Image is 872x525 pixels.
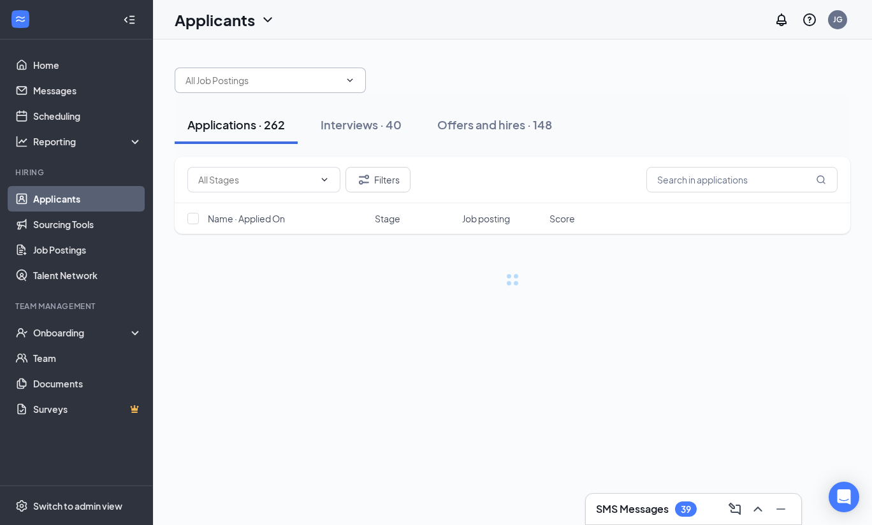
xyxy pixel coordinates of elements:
[185,73,340,87] input: All Job Postings
[816,175,826,185] svg: MagnifyingGlass
[14,13,27,25] svg: WorkstreamLogo
[33,262,142,288] a: Talent Network
[33,396,142,422] a: SurveysCrown
[345,75,355,85] svg: ChevronDown
[15,500,28,512] svg: Settings
[33,78,142,103] a: Messages
[198,173,314,187] input: All Stages
[33,345,142,371] a: Team
[319,175,330,185] svg: ChevronDown
[260,12,275,27] svg: ChevronDown
[345,167,411,192] button: Filter Filters
[33,52,142,78] a: Home
[175,9,255,31] h1: Applicants
[549,212,575,225] span: Score
[771,499,791,519] button: Minimize
[748,499,768,519] button: ChevronUp
[33,500,122,512] div: Switch to admin view
[33,326,131,339] div: Onboarding
[462,212,510,225] span: Job posting
[727,501,743,517] svg: ComposeMessage
[802,12,817,27] svg: QuestionInfo
[15,326,28,339] svg: UserCheck
[774,12,789,27] svg: Notifications
[646,167,838,192] input: Search in applications
[321,117,402,133] div: Interviews · 40
[15,167,140,178] div: Hiring
[33,103,142,129] a: Scheduling
[33,186,142,212] a: Applicants
[33,212,142,237] a: Sourcing Tools
[596,502,669,516] h3: SMS Messages
[15,301,140,312] div: Team Management
[773,501,788,517] svg: Minimize
[437,117,552,133] div: Offers and hires · 148
[123,13,136,26] svg: Collapse
[33,135,143,148] div: Reporting
[681,504,691,515] div: 39
[833,14,843,25] div: JG
[829,482,859,512] div: Open Intercom Messenger
[750,501,766,517] svg: ChevronUp
[375,212,400,225] span: Stage
[187,117,285,133] div: Applications · 262
[356,172,372,187] svg: Filter
[15,135,28,148] svg: Analysis
[33,237,142,262] a: Job Postings
[725,499,745,519] button: ComposeMessage
[33,371,142,396] a: Documents
[208,212,285,225] span: Name · Applied On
